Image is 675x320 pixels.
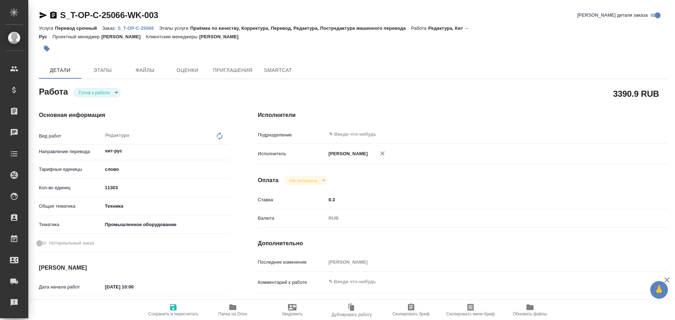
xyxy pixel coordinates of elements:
[288,178,319,184] button: Не оплачена
[128,66,162,75] span: Файлы
[103,219,230,231] div: Промышленное оборудование
[258,259,326,266] p: Последнее изменение
[375,146,390,161] button: Удалить исполнителя
[49,11,58,19] button: Скопировать ссылку
[258,131,326,139] p: Подразделение
[55,26,102,31] p: Перевод срочный
[39,85,68,97] h2: Работа
[39,11,47,19] button: Скопировать ссылку для ЯМессенджера
[326,195,633,205] input: ✎ Введи что-нибудь
[258,111,667,119] h4: Исполнители
[326,212,633,224] div: RUB
[650,281,668,299] button: 🙏
[613,88,659,100] h2: 3390.9 RUB
[102,26,117,31] p: Заказ:
[159,26,190,31] p: Этапы услуги
[52,34,101,39] p: Проектный менеджер
[261,66,295,75] span: SmartCat
[39,264,230,272] h4: [PERSON_NAME]
[392,311,429,316] span: Скопировать бриф
[258,150,326,157] p: Исполнитель
[146,34,200,39] p: Клиентские менеджеры
[103,282,165,292] input: ✎ Введи что-нибудь
[326,150,368,157] p: [PERSON_NAME]
[328,130,607,139] input: ✎ Введи что-нибудь
[213,66,253,75] span: Приглашения
[258,279,326,286] p: Комментарий к работе
[39,203,103,210] p: Общая тематика
[284,176,328,185] div: Готов к работе
[190,26,411,31] p: Приёмка по качеству, Корректура, Перевод, Редактура, Постредактура машинного перевода
[39,133,103,140] p: Вид работ
[381,300,441,320] button: Скопировать бриф
[258,196,326,203] p: Ставка
[331,312,372,317] span: Дублировать работу
[39,41,54,56] button: Добавить тэг
[73,88,121,97] div: Готов к работе
[262,300,322,320] button: Уведомить
[49,240,94,247] span: Нотариальный заказ
[326,257,633,267] input: Пустое поле
[102,34,146,39] p: [PERSON_NAME]
[39,221,103,228] p: Тематика
[39,283,103,291] p: Дата начала работ
[39,184,103,191] p: Кол-во единиц
[103,183,230,193] input: ✎ Введи что-нибудь
[39,166,103,173] p: Тарифные единицы
[60,10,158,20] a: S_T-OP-C-25066-WK-003
[86,66,120,75] span: Этапы
[629,134,631,135] button: Open
[500,300,560,320] button: Обновить файлы
[282,311,303,316] span: Уведомить
[513,311,547,316] span: Обновить файлы
[446,311,495,316] span: Скопировать мини-бриф
[148,311,198,316] span: Сохранить и пересчитать
[39,111,230,119] h4: Основная информация
[77,90,112,96] button: Готов к работе
[43,66,77,75] span: Детали
[103,200,230,212] div: Техника
[199,34,244,39] p: [PERSON_NAME]
[411,26,428,31] p: Работа
[39,26,55,31] p: Услуга
[117,25,159,31] a: S_T-OP-C-25066
[218,311,247,316] span: Папка на Drive
[203,300,262,320] button: Папка на Drive
[226,150,227,152] button: Open
[103,163,230,175] div: слово
[322,300,381,320] button: Дублировать работу
[653,282,665,297] span: 🙏
[258,176,279,185] h4: Оплата
[258,215,326,222] p: Валюта
[144,300,203,320] button: Сохранить и пересчитать
[171,66,204,75] span: Оценки
[39,148,103,155] p: Направление перевода
[258,239,667,248] h4: Дополнительно
[577,12,648,19] span: [PERSON_NAME] детали заказа
[441,300,500,320] button: Скопировать мини-бриф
